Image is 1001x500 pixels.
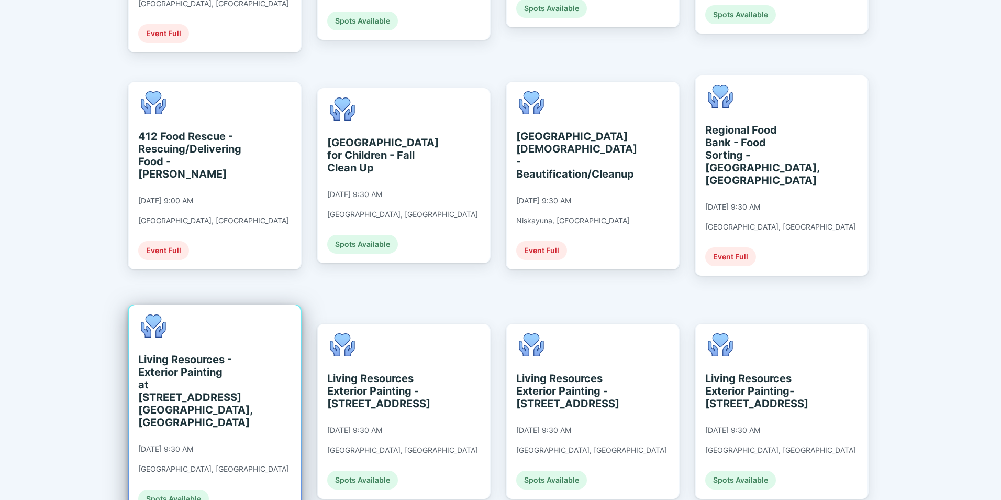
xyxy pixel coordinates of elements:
[327,445,478,455] div: [GEOGRAPHIC_DATA], [GEOGRAPHIC_DATA]
[705,222,856,232] div: [GEOGRAPHIC_DATA], [GEOGRAPHIC_DATA]
[327,372,423,410] div: Living Resources Exterior Painting - [STREET_ADDRESS]
[516,372,612,410] div: Living Resources Exterior Painting - [STREET_ADDRESS]
[138,241,189,260] div: Event Full
[516,445,667,455] div: [GEOGRAPHIC_DATA], [GEOGRAPHIC_DATA]
[516,196,571,205] div: [DATE] 9:30 AM
[705,426,760,435] div: [DATE] 9:30 AM
[516,130,612,180] div: [GEOGRAPHIC_DATA][DEMOGRAPHIC_DATA] - Beautification/Cleanup
[516,426,571,435] div: [DATE] 9:30 AM
[327,426,382,435] div: [DATE] 9:30 AM
[138,444,193,454] div: [DATE] 9:30 AM
[705,471,776,490] div: Spots Available
[138,464,289,474] div: [GEOGRAPHIC_DATA], [GEOGRAPHIC_DATA]
[516,216,630,225] div: Niskayuna, [GEOGRAPHIC_DATA]
[327,235,398,254] div: Spots Available
[516,241,567,260] div: Event Full
[705,5,776,24] div: Spots Available
[138,24,189,43] div: Event Full
[705,372,801,410] div: Living Resources Exterior Painting- [STREET_ADDRESS]
[327,12,398,30] div: Spots Available
[138,196,193,205] div: [DATE] 9:00 AM
[327,471,398,490] div: Spots Available
[138,353,234,429] div: Living Resources - Exterior Painting at [STREET_ADDRESS] [GEOGRAPHIC_DATA], [GEOGRAPHIC_DATA]
[516,471,587,490] div: Spots Available
[705,445,856,455] div: [GEOGRAPHIC_DATA], [GEOGRAPHIC_DATA]
[138,130,234,180] div: 412 Food Rescue - Rescuing/Delivering Food - [PERSON_NAME]
[705,247,756,266] div: Event Full
[705,202,760,212] div: [DATE] 9:30 AM
[327,210,478,219] div: [GEOGRAPHIC_DATA], [GEOGRAPHIC_DATA]
[327,136,423,174] div: [GEOGRAPHIC_DATA] for Children - Fall Clean Up
[327,190,382,199] div: [DATE] 9:30 AM
[138,216,289,225] div: [GEOGRAPHIC_DATA], [GEOGRAPHIC_DATA]
[705,124,801,187] div: Regional Food Bank - Food Sorting - [GEOGRAPHIC_DATA], [GEOGRAPHIC_DATA]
